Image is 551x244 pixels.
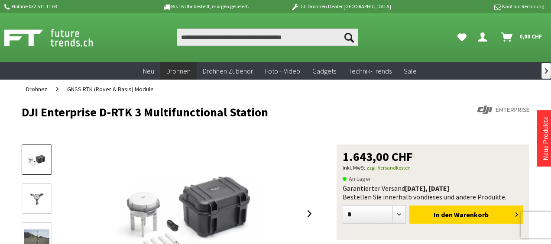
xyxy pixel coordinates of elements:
[408,1,544,12] p: Kauf auf Rechnung
[366,164,411,171] a: zzgl. Versandkosten
[343,151,413,163] span: 1.643,00 CHF
[26,85,48,93] span: Drohnen
[67,85,154,93] span: GNSS RTK (Rover & Basis) Module
[498,29,547,46] a: Warenkorb
[137,62,160,80] a: Neu
[541,116,550,161] a: Neue Produkte
[265,67,300,75] span: Foto + Video
[434,210,453,219] span: In den
[166,67,191,75] span: Drohnen
[312,67,336,75] span: Gadgets
[22,80,52,99] a: Drohnen
[454,210,489,219] span: Warenkorb
[197,62,259,80] a: Drohnen Zubehör
[404,67,417,75] span: Sale
[177,29,358,46] input: Produkt, Marke, Kategorie, EAN, Artikelnummer…
[306,62,342,80] a: Gadgets
[63,80,158,99] a: GNSS RTK (Rover & Basis) Module
[409,205,523,224] button: In den Warenkorb
[4,27,112,48] img: Shop Futuretrends - zur Startseite wechseln
[259,62,306,80] a: Foto + Video
[519,29,542,43] span: 0,00 CHF
[343,163,523,173] p: inkl. MwSt.
[398,62,423,80] a: Sale
[348,67,392,75] span: Technik-Trends
[24,151,49,170] img: Vorschau: DJI Enterprise D-RTK 3 Multifunctional Station
[477,106,529,114] img: DJI Enterprise
[22,106,428,119] h1: DJI Enterprise D-RTK 3 Multifunctional Station
[343,173,371,184] span: An Lager
[545,68,548,74] span: 
[342,62,398,80] a: Technik-Trends
[143,67,154,75] span: Neu
[3,1,138,12] p: Hotline 032 511 11 03
[343,184,523,201] div: Garantierter Versand Bestellen Sie innerhalb von dieses und andere Produkte.
[203,67,253,75] span: Drohnen Zubehör
[405,184,449,193] b: [DATE], [DATE]
[474,29,494,46] a: Dein Konto
[273,1,408,12] p: DJI Drohnen Dealer [GEOGRAPHIC_DATA]
[160,62,197,80] a: Drohnen
[340,29,358,46] button: Suchen
[138,1,273,12] p: Bis 16 Uhr bestellt, morgen geliefert.
[453,29,471,46] a: Meine Favoriten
